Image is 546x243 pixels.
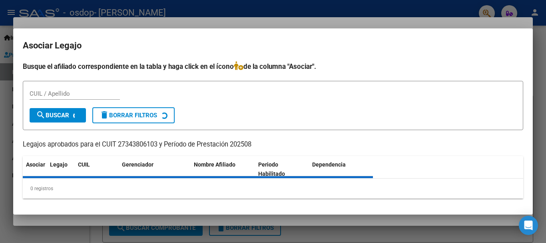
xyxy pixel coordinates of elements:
datatable-header-cell: Dependencia [309,156,373,183]
span: CUIL [78,161,90,168]
span: Nombre Afiliado [194,161,235,168]
button: Buscar [30,108,86,123]
mat-icon: search [36,110,46,120]
datatable-header-cell: Periodo Habilitado [255,156,309,183]
span: Borrar Filtros [100,112,157,119]
h2: Asociar Legajo [23,38,523,53]
span: Periodo Habilitado [258,161,285,177]
datatable-header-cell: Legajo [47,156,75,183]
div: Open Intercom Messenger [519,216,538,235]
mat-icon: delete [100,110,109,120]
span: Legajo [50,161,68,168]
datatable-header-cell: CUIL [75,156,119,183]
span: Gerenciador [122,161,153,168]
button: Borrar Filtros [92,107,175,123]
p: Legajos aprobados para el CUIT 27343806103 y Período de Prestación 202508 [23,140,523,150]
datatable-header-cell: Gerenciador [119,156,191,183]
datatable-header-cell: Nombre Afiliado [191,156,255,183]
h4: Busque el afiliado correspondiente en la tabla y haga click en el ícono de la columna "Asociar". [23,61,523,72]
div: 0 registros [23,179,523,199]
datatable-header-cell: Asociar [23,156,47,183]
span: Dependencia [312,161,346,168]
span: Asociar [26,161,45,168]
span: Buscar [36,112,69,119]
